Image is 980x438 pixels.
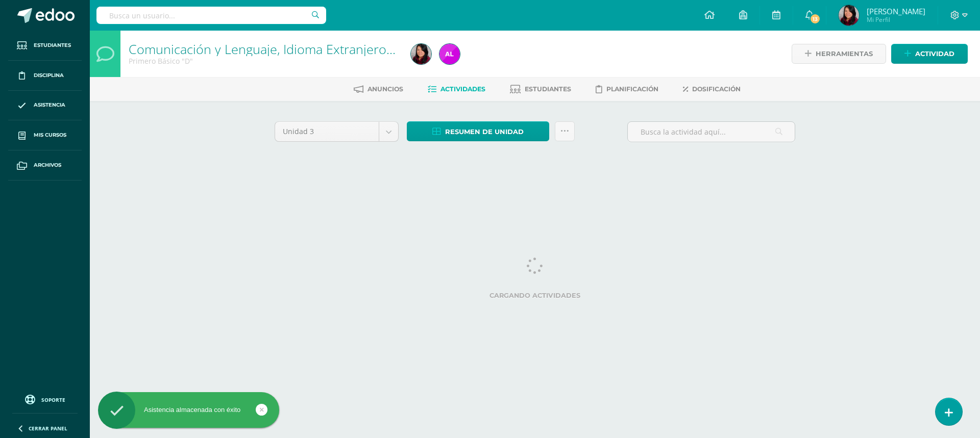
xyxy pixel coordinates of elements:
span: Asistencia [34,101,65,109]
a: Actividades [428,81,485,97]
span: Unidad 3 [283,122,371,141]
img: 2b2d077cd3225eb4770a88151ad57b39.png [839,5,859,25]
span: Anuncios [367,85,403,93]
span: [PERSON_NAME] [867,6,925,16]
span: Cerrar panel [29,425,67,432]
a: Archivos [8,150,82,181]
span: Actividades [440,85,485,93]
span: Mis cursos [34,131,66,139]
span: Estudiantes [525,85,571,93]
a: Disciplina [8,61,82,91]
span: Soporte [41,396,65,403]
a: Comunicación y Lenguaje, Idioma Extranjero Inglés [129,40,424,58]
div: Asistencia almacenada con éxito [98,405,279,415]
span: Resumen de unidad [445,122,524,141]
a: Dosificación [683,81,741,97]
span: Estudiantes [34,41,71,49]
span: Disciplina [34,71,64,80]
img: 911ff7f6a042b5aa398555e087fa27a6.png [439,44,460,64]
span: Planificación [606,85,658,93]
span: Herramientas [816,44,873,63]
a: Herramientas [792,44,886,64]
h1: Comunicación y Lenguaje, Idioma Extranjero Inglés [129,42,399,56]
a: Planificación [596,81,658,97]
div: Primero Básico 'D' [129,56,399,66]
img: 2b2d077cd3225eb4770a88151ad57b39.png [411,44,431,64]
a: Actividad [891,44,968,64]
span: Mi Perfil [867,15,925,24]
span: Archivos [34,161,61,169]
a: Estudiantes [510,81,571,97]
label: Cargando actividades [275,292,795,299]
a: Soporte [12,392,78,406]
span: 13 [810,13,821,24]
a: Asistencia [8,91,82,121]
a: Mis cursos [8,120,82,150]
input: Busca un usuario... [96,7,326,24]
span: Dosificación [692,85,741,93]
input: Busca la actividad aquí... [628,122,795,142]
a: Resumen de unidad [407,121,549,141]
a: Unidad 3 [275,122,398,141]
span: Actividad [915,44,954,63]
a: Anuncios [354,81,403,97]
a: Estudiantes [8,31,82,61]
